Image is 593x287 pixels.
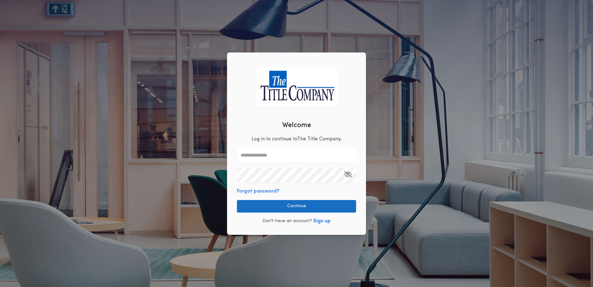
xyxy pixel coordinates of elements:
[282,120,311,130] h2: Welcome
[252,135,342,143] p: Log in to continue to The Title Company .
[237,200,356,212] button: Continue
[237,188,279,195] button: Forgot password?
[262,218,312,224] p: Don't have an account?
[256,67,337,105] img: logo
[313,217,331,225] button: Sign up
